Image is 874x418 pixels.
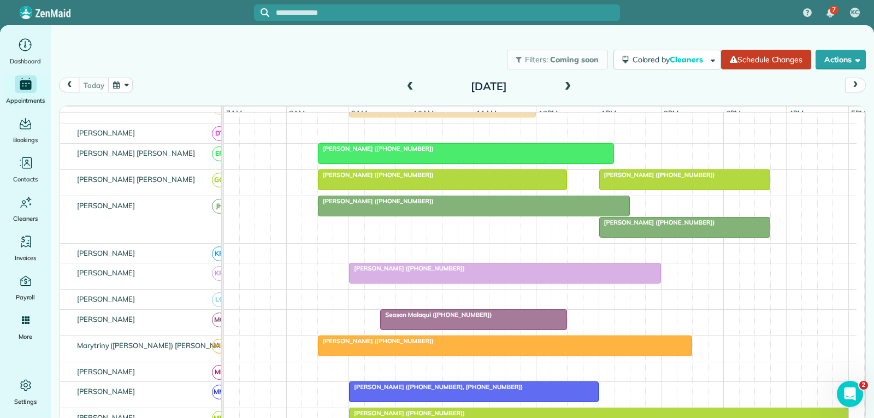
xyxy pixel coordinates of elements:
[79,78,109,92] button: today
[474,109,499,117] span: 11am
[599,171,716,179] span: [PERSON_NAME] ([PHONE_NUMBER])
[75,367,138,376] span: [PERSON_NAME]
[75,201,138,210] span: [PERSON_NAME]
[845,78,866,92] button: next
[349,383,523,391] span: [PERSON_NAME] ([PHONE_NUMBER], [PHONE_NUMBER])
[212,173,227,187] span: GG
[525,55,548,64] span: Filters:
[75,268,138,277] span: [PERSON_NAME]
[15,252,37,263] span: Invoices
[13,213,38,224] span: Cleaners
[212,292,227,307] span: LC
[75,249,138,257] span: [PERSON_NAME]
[75,149,197,157] span: [PERSON_NAME] [PERSON_NAME]
[75,175,197,184] span: [PERSON_NAME] [PERSON_NAME]
[212,126,227,141] span: DT
[13,174,38,185] span: Contacts
[212,246,227,261] span: KR
[724,109,743,117] span: 3pm
[849,109,868,117] span: 5pm
[349,109,369,117] span: 9am
[837,381,863,407] iframe: Intercom live chat
[13,134,38,145] span: Bookings
[411,109,436,117] span: 10am
[599,219,716,226] span: [PERSON_NAME] ([PHONE_NUMBER])
[75,315,138,323] span: [PERSON_NAME]
[380,311,492,319] span: Season Malaqui ([PHONE_NUMBER])
[4,233,46,263] a: Invoices
[212,313,227,327] span: MG
[4,376,46,407] a: Settings
[851,8,859,17] span: KC
[832,5,836,14] span: 7
[75,295,138,303] span: [PERSON_NAME]
[4,154,46,185] a: Contacts
[75,387,138,396] span: [PERSON_NAME]
[4,115,46,145] a: Bookings
[670,55,705,64] span: Cleaners
[287,109,307,117] span: 8am
[349,264,465,272] span: [PERSON_NAME] ([PHONE_NUMBER])
[59,78,80,92] button: prev
[4,75,46,106] a: Appointments
[317,197,434,205] span: [PERSON_NAME] ([PHONE_NUMBER])
[212,385,227,399] span: MM
[349,409,465,417] span: [PERSON_NAME] ([PHONE_NUMBER])
[819,1,842,25] div: 7 unread notifications
[613,50,721,69] button: Colored byCleaners
[19,331,32,342] span: More
[317,337,434,345] span: [PERSON_NAME] ([PHONE_NUMBER])
[536,109,560,117] span: 12pm
[787,109,806,117] span: 4pm
[212,365,227,380] span: ML
[212,266,227,281] span: KR
[721,50,811,69] a: Schedule Changes
[4,193,46,224] a: Cleaners
[212,146,227,161] span: EP
[75,128,138,137] span: [PERSON_NAME]
[317,145,434,152] span: [PERSON_NAME] ([PHONE_NUMBER])
[317,171,434,179] span: [PERSON_NAME] ([PHONE_NUMBER])
[421,80,557,92] h2: [DATE]
[550,55,599,64] span: Coming soon
[6,95,45,106] span: Appointments
[14,396,37,407] span: Settings
[75,341,235,350] span: Marytriny ([PERSON_NAME]) [PERSON_NAME]
[599,109,618,117] span: 1pm
[224,109,244,117] span: 7am
[859,381,868,390] span: 2
[212,199,227,214] span: JH
[261,8,269,17] svg: Focus search
[10,56,41,67] span: Dashboard
[212,339,227,354] span: ME
[4,36,46,67] a: Dashboard
[633,55,707,64] span: Colored by
[4,272,46,303] a: Payroll
[816,50,866,69] button: Actions
[16,292,36,303] span: Payroll
[254,8,269,17] button: Focus search
[662,109,681,117] span: 2pm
